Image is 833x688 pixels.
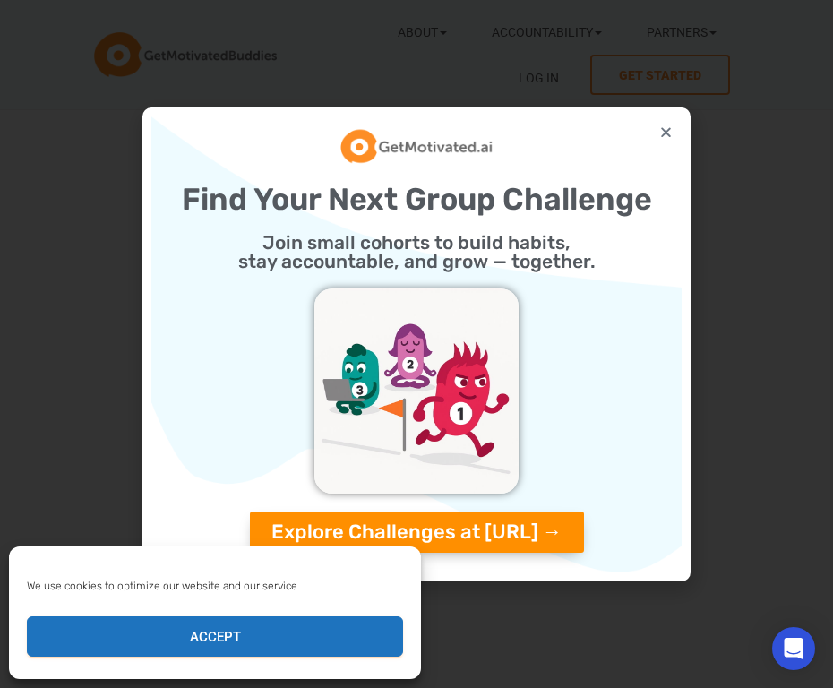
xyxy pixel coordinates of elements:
img: challenges_getmotivatedAI [314,288,520,494]
h2: Find Your Next Group Challenge [160,185,673,215]
div: Open Intercom Messenger [772,627,815,670]
h2: Join small cohorts to build habits, stay accountable, and grow — together. [160,233,673,271]
img: GetMotivatedAI Logo [340,126,494,167]
a: Close [659,125,673,139]
div: We use cookies to optimize our website and our service. [27,578,401,594]
button: Accept [27,616,403,657]
span: Explore Challenges at [URL] → [271,522,562,542]
a: Explore Challenges at [URL] → [250,512,584,553]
